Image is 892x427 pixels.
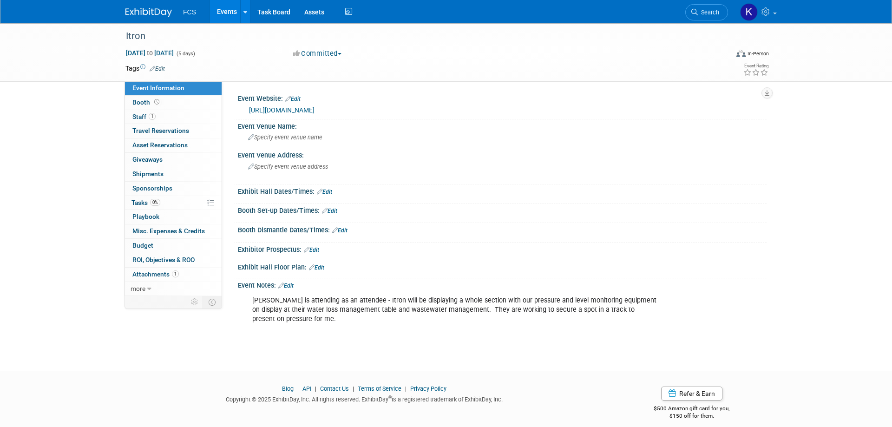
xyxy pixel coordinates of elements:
[125,268,222,282] a: Attachments1
[125,167,222,181] a: Shipments
[698,9,719,16] span: Search
[617,412,767,420] div: $150 off for them.
[132,227,205,235] span: Misc. Expenses & Credits
[183,8,196,16] span: FCS
[125,196,222,210] a: Tasks0%
[282,385,294,392] a: Blog
[332,227,348,234] a: Edit
[317,189,332,195] a: Edit
[320,385,349,392] a: Contact Us
[740,3,758,21] img: Kevin barnes
[132,242,153,249] span: Budget
[295,385,301,392] span: |
[304,247,319,253] a: Edit
[125,81,222,95] a: Event Information
[132,170,164,177] span: Shipments
[132,141,188,149] span: Asset Reservations
[238,243,767,255] div: Exhibitor Prospectus:
[322,208,337,214] a: Edit
[313,385,319,392] span: |
[145,49,154,57] span: to
[388,395,392,400] sup: ®
[238,278,767,290] div: Event Notes:
[150,199,160,206] span: 0%
[132,84,184,92] span: Event Information
[358,385,401,392] a: Terms of Service
[238,119,767,131] div: Event Venue Name:
[125,124,222,138] a: Travel Reservations
[132,184,172,192] span: Sponsorships
[125,8,172,17] img: ExhibitDay
[125,49,174,57] span: [DATE] [DATE]
[132,256,195,263] span: ROI, Objectives & ROO
[132,113,156,120] span: Staff
[150,66,165,72] a: Edit
[246,291,664,328] div: [PERSON_NAME] is attending as an attendee - Itron will be displaying a whole section with our pre...
[238,184,767,197] div: Exhibit Hall Dates/Times:
[125,64,165,73] td: Tags
[132,270,179,278] span: Attachments
[661,387,722,401] a: Refer & Earn
[248,134,322,141] span: Specify event venue name
[685,4,728,20] a: Search
[238,204,767,216] div: Booth Set-up Dates/Times:
[131,199,160,206] span: Tasks
[350,385,356,392] span: |
[125,110,222,124] a: Staff1
[673,48,769,62] div: Event Format
[309,264,324,271] a: Edit
[132,213,159,220] span: Playbook
[302,385,311,392] a: API
[125,224,222,238] a: Misc. Expenses & Credits
[203,296,222,308] td: Toggle Event Tabs
[125,210,222,224] a: Playbook
[125,138,222,152] a: Asset Reservations
[290,49,345,59] button: Committed
[132,127,189,134] span: Travel Reservations
[238,92,767,104] div: Event Website:
[248,163,328,170] span: Specify event venue address
[743,64,768,68] div: Event Rating
[125,153,222,167] a: Giveaways
[403,385,409,392] span: |
[238,223,767,235] div: Booth Dismantle Dates/Times:
[736,50,746,57] img: Format-Inperson.png
[149,113,156,120] span: 1
[131,285,145,292] span: more
[410,385,446,392] a: Privacy Policy
[747,50,769,57] div: In-Person
[152,99,161,105] span: Booth not reserved yet
[187,296,203,308] td: Personalize Event Tab Strip
[125,253,222,267] a: ROI, Objectives & ROO
[617,399,767,420] div: $500 Amazon gift card for you,
[278,282,294,289] a: Edit
[285,96,301,102] a: Edit
[238,260,767,272] div: Exhibit Hall Floor Plan:
[176,51,195,57] span: (5 days)
[125,182,222,196] a: Sponsorships
[238,148,767,160] div: Event Venue Address:
[125,96,222,110] a: Booth
[249,106,315,114] a: [URL][DOMAIN_NAME]
[132,99,161,106] span: Booth
[132,156,163,163] span: Giveaways
[172,270,179,277] span: 1
[125,282,222,296] a: more
[123,28,714,45] div: Itron
[125,239,222,253] a: Budget
[125,393,603,404] div: Copyright © 2025 ExhibitDay, Inc. All rights reserved. ExhibitDay is a registered trademark of Ex...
